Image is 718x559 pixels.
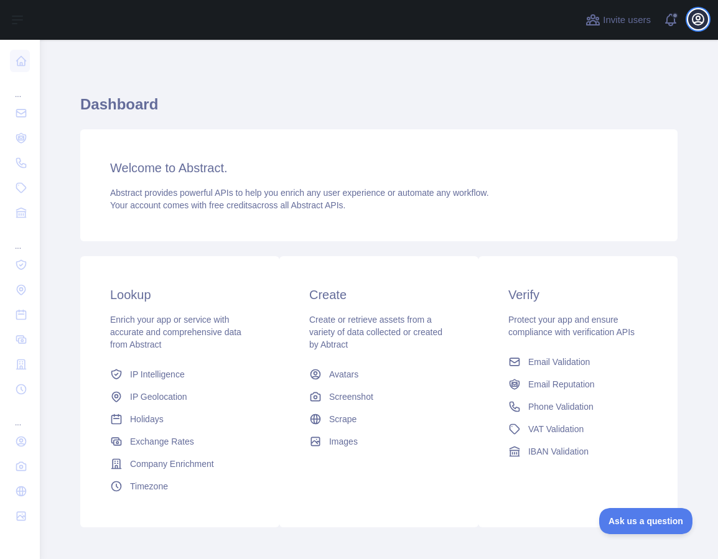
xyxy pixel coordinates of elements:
[329,390,373,403] span: Screenshot
[105,386,254,408] a: IP Geolocation
[105,363,254,386] a: IP Intelligence
[329,368,358,381] span: Avatars
[105,453,254,475] a: Company Enrichment
[329,435,358,448] span: Images
[528,400,594,413] span: Phone Validation
[130,390,187,403] span: IP Geolocation
[80,95,678,124] h1: Dashboard
[304,363,454,386] a: Avatars
[105,430,254,453] a: Exchange Rates
[503,440,653,463] a: IBAN Validation
[110,286,249,303] h3: Lookup
[130,413,164,425] span: Holidays
[508,286,648,303] h3: Verify
[503,351,653,373] a: Email Validation
[130,435,194,448] span: Exchange Rates
[528,423,584,435] span: VAT Validation
[10,75,30,99] div: ...
[508,315,635,337] span: Protect your app and ensure compliance with verification APIs
[528,445,589,458] span: IBAN Validation
[304,408,454,430] a: Scrape
[503,395,653,418] a: Phone Validation
[110,315,241,349] span: Enrich your app or service with accurate and comprehensive data from Abstract
[309,286,449,303] h3: Create
[105,475,254,497] a: Timezone
[528,356,590,368] span: Email Validation
[110,200,345,210] span: Your account comes with across all Abstract APIs.
[583,10,653,30] button: Invite users
[130,368,185,381] span: IP Intelligence
[329,413,357,425] span: Scrape
[130,458,214,470] span: Company Enrichment
[209,200,252,210] span: free credits
[130,480,168,492] span: Timezone
[105,408,254,430] a: Holidays
[599,508,693,534] iframe: Toggle Customer Support
[503,418,653,440] a: VAT Validation
[603,13,651,27] span: Invite users
[10,403,30,428] div: ...
[503,373,653,395] a: Email Reputation
[309,315,442,349] span: Create or retrieve assets from a variety of data collected or created by Abtract
[304,430,454,453] a: Images
[110,159,648,177] h3: Welcome to Abstract.
[110,188,489,198] span: Abstract provides powerful APIs to help you enrich any user experience or automate any workflow.
[528,378,595,390] span: Email Reputation
[304,386,454,408] a: Screenshot
[10,226,30,251] div: ...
